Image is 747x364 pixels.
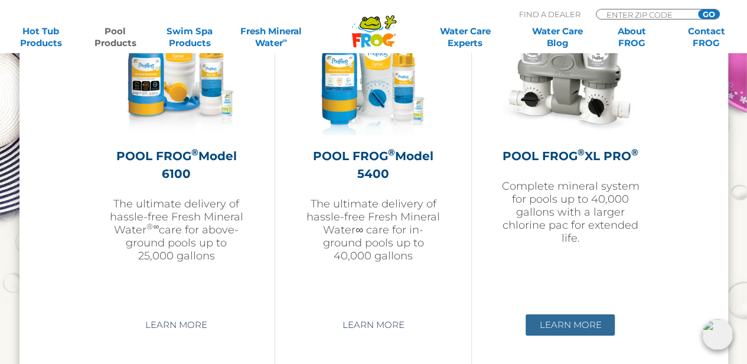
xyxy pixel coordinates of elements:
[191,147,198,158] sup: ®
[283,36,288,44] sup: ∞
[388,147,395,158] sup: ®
[631,147,638,158] sup: ®
[529,25,586,49] a: Water CareBlog
[526,314,615,336] a: Learn More
[578,147,585,158] sup: ®
[305,197,442,262] p: The ultimate delivery of hassle-free Fresh Mineral Water∞ care for in-ground pools up to 40,000 g...
[108,197,245,262] p: The ultimate delivery of hassle-free Fresh Mineral Water care for above-ground pools up to 25,000...
[501,180,639,245] p: Complete mineral system for pools up to 40,000 gallons with a larger chlorine pac for extended life.
[605,9,685,19] input: Zip Code Form
[501,147,639,165] h2: POOL FROG XL PRO
[702,319,733,350] img: openIcon
[108,147,245,183] h2: POOL FROG Model 6100
[603,25,661,49] a: AboutFROG
[86,25,144,49] a: PoolProducts
[519,9,580,19] p: Find A Dealer
[146,222,159,231] sup: ®∞
[677,25,735,49] a: ContactFROG
[328,314,417,336] a: Learn More
[418,25,512,49] a: Water CareExperts
[305,147,442,183] h2: POOL FROG Model 5400
[12,25,70,49] a: Hot TubProducts
[161,25,218,49] a: Swim SpaProducts
[698,9,719,19] input: GO
[132,314,221,336] a: Learn More
[235,25,308,49] a: Fresh MineralWater∞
